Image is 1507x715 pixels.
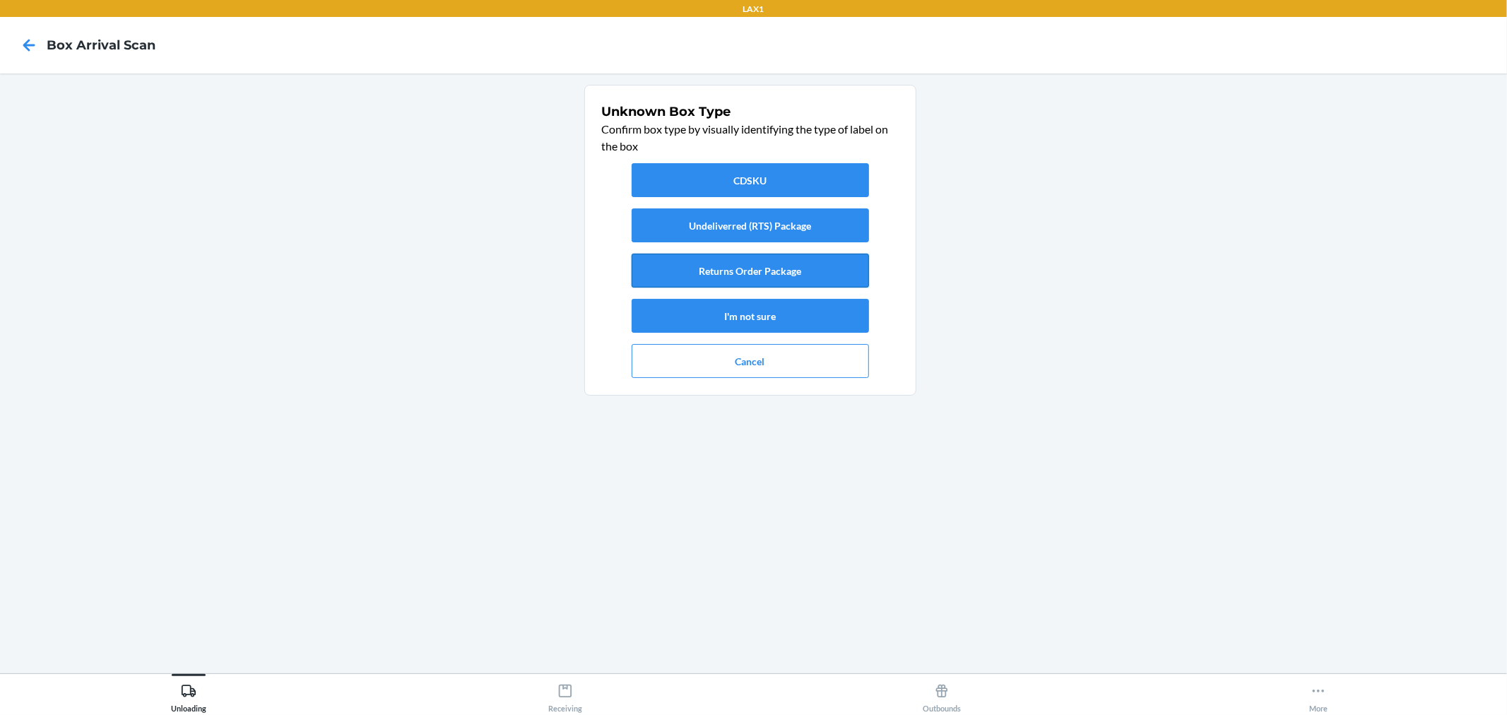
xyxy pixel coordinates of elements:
div: Receiving [548,678,582,713]
div: Unloading [171,678,206,713]
h1: Unknown Box Type [602,102,899,121]
p: Confirm box type by visually identifying the type of label on the box [602,121,899,155]
h4: Box Arrival Scan [47,36,155,54]
button: More [1130,674,1507,713]
button: Undeliverred (RTS) Package [632,208,869,242]
button: CDSKU [632,163,869,197]
button: Receiving [377,674,753,713]
div: Outbounds [923,678,961,713]
div: More [1309,678,1328,713]
button: Outbounds [754,674,1130,713]
button: Cancel [632,344,869,378]
p: LAX1 [743,3,764,16]
button: Returns Order Package [632,254,869,288]
button: I'm not sure [632,299,869,333]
